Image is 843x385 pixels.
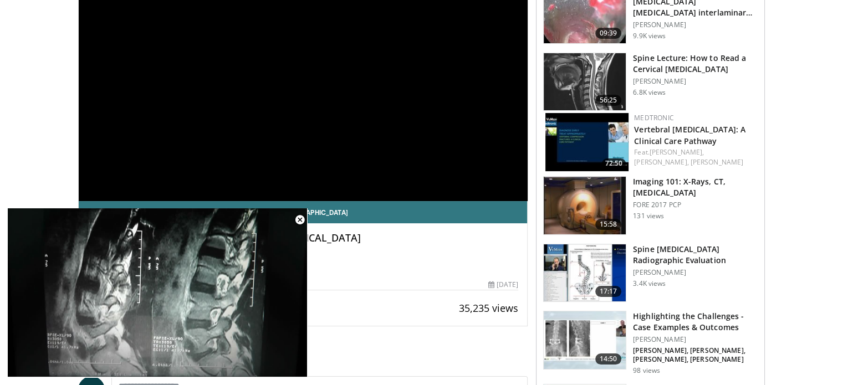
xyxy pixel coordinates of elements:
span: 17:17 [595,286,622,297]
p: [PERSON_NAME] [633,335,758,344]
p: [PERSON_NAME], [PERSON_NAME], [PERSON_NAME], [PERSON_NAME] [633,346,758,364]
p: [PERSON_NAME] [633,77,758,86]
h3: Spine Lecture: How to Read a Cervical [MEDICAL_DATA] [633,53,758,75]
p: [PERSON_NAME] [633,268,758,277]
h4: How to Read a [MEDICAL_DATA] [MEDICAL_DATA] [127,232,519,244]
p: 9.9K views [633,32,666,40]
a: [PERSON_NAME], [634,157,688,167]
p: 131 views [633,212,664,220]
img: 316354_0000_1.png.150x105_q85_crop-smart_upscale.jpg [544,244,626,302]
a: 14:50 Highlighting the Challenges - Case Examples & Outcomes [PERSON_NAME] [PERSON_NAME], [PERSON... [543,311,758,375]
img: d3c13b3e-408a-4ed5-b75d-aa4012de9a7b.150x105_q85_crop-smart_upscale.jpg [544,311,626,369]
img: 98bd7756-0446-4cc3-bc56-1754a08acebd.150x105_q85_crop-smart_upscale.jpg [544,53,626,111]
div: [DATE] [488,280,518,290]
span: 09:39 [595,28,622,39]
span: 35,235 views [459,301,518,315]
a: 17:17 Spine [MEDICAL_DATA] Radiographic Evaluation [PERSON_NAME] 3.4K views [543,244,758,302]
a: Email [GEOGRAPHIC_DATA] [79,201,528,223]
a: Medtronic [634,113,674,122]
a: 72:50 [545,113,629,171]
span: 14:50 [595,353,622,365]
img: c43ddaef-b177-487a-b10f-0bc16f3564fe.150x105_q85_crop-smart_upscale.jpg [545,113,629,171]
a: 15:58 Imaging 101: X-Rays, CT, [MEDICAL_DATA] FORE 2017 PCP 131 views [543,176,758,235]
span: 56:25 [595,95,622,106]
p: 3.4K views [633,279,666,288]
a: Vertebral [MEDICAL_DATA]: A Clinical Care Pathway [634,124,745,146]
span: 72:50 [602,158,626,168]
h3: Spine [MEDICAL_DATA] Radiographic Evaluation [633,244,758,266]
div: Feat. [634,147,755,167]
h3: Highlighting the Challenges - Case Examples & Outcomes [633,311,758,333]
button: Close [289,208,311,232]
video-js: Video Player [8,208,307,377]
p: FORE 2017 PCP [633,201,758,209]
p: 98 views [633,366,660,375]
h3: Imaging 101: X-Rays, CT, [MEDICAL_DATA] [633,176,758,198]
span: 15:58 [595,219,622,230]
a: [PERSON_NAME] [691,157,743,167]
p: 6.8K views [633,88,666,97]
a: [PERSON_NAME], [650,147,704,157]
a: 56:25 Spine Lecture: How to Read a Cervical [MEDICAL_DATA] [PERSON_NAME] 6.8K views [543,53,758,111]
p: [PERSON_NAME] [633,20,758,29]
img: dc7b3f17-a8c9-4e2c-bcd6-cbc59e3b9805.150x105_q85_crop-smart_upscale.jpg [544,177,626,234]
